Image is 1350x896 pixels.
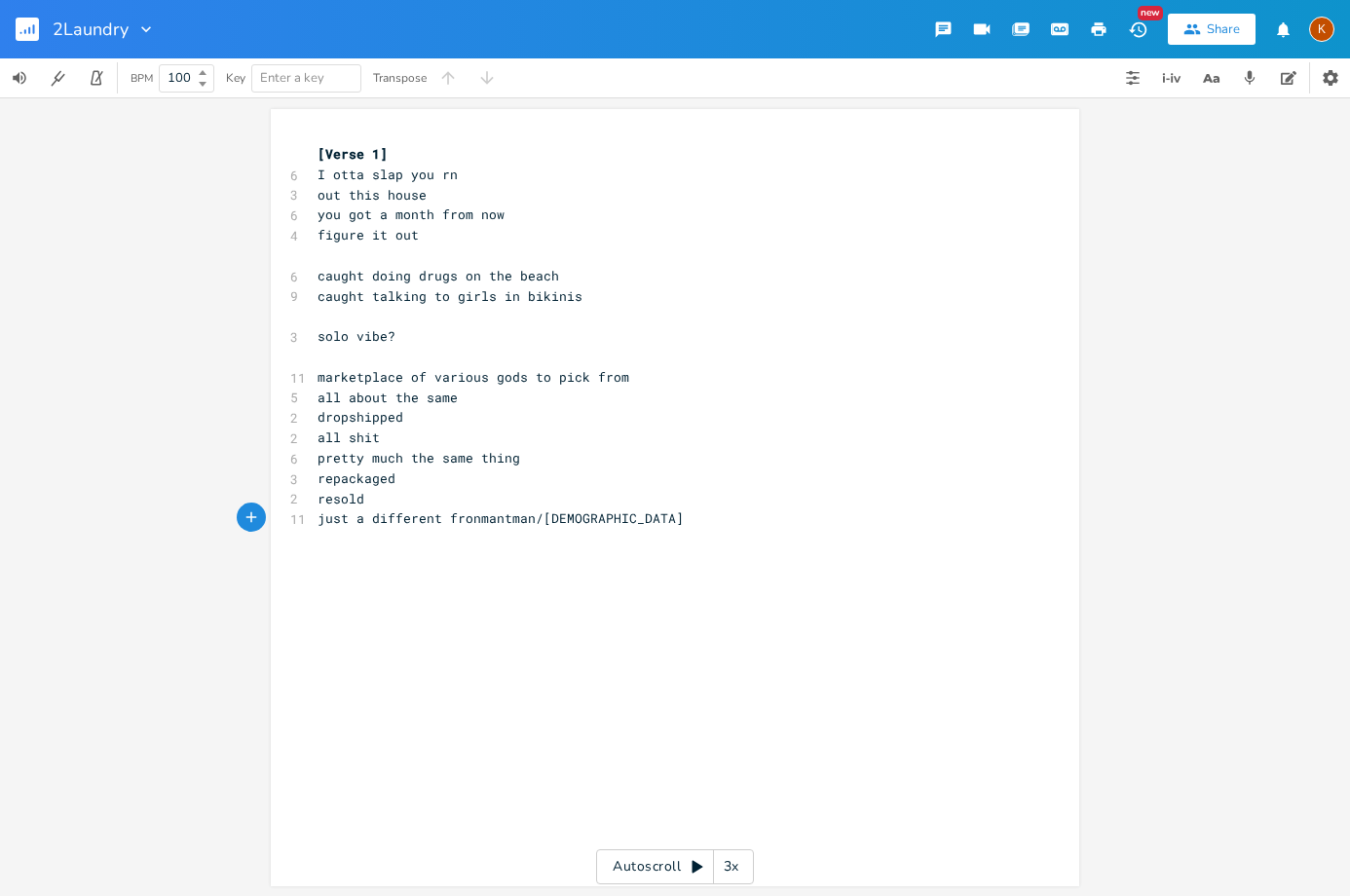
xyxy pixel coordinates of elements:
[318,186,427,204] span: out this house
[318,267,559,284] span: caught doing drugs on the beach
[53,20,129,38] span: 2Laundry
[318,145,388,163] span: [Verse 1]
[596,849,754,884] div: Autoscroll
[714,849,749,884] div: 3x
[318,368,629,386] span: marketplace of various gods to pick from
[318,429,380,446] span: all shit
[318,166,458,183] span: I otta slap you rn
[1309,7,1334,52] button: K
[318,449,520,467] span: pretty much the same thing
[318,226,419,243] span: figure it out
[1138,6,1163,20] div: New
[226,72,245,84] div: Key
[318,469,395,487] span: repackaged
[318,205,505,223] span: you got a month from now
[260,69,324,87] span: Enter a key
[373,72,427,84] div: Transpose
[1168,14,1256,45] button: Share
[1118,12,1157,47] button: New
[318,287,582,305] span: caught talking to girls in bikinis
[131,73,153,84] div: BPM
[1207,20,1240,38] div: Share
[318,327,395,345] span: solo vibe?
[318,408,403,426] span: dropshipped
[318,389,458,406] span: all about the same
[318,509,684,527] span: just a different fronmantman/[DEMOGRAPHIC_DATA]
[1309,17,1334,42] div: Kat
[318,490,364,507] span: resold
